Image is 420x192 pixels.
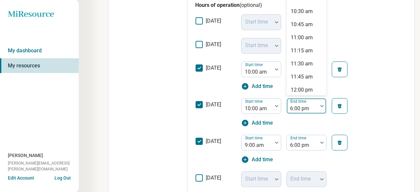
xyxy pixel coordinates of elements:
span: [DATE] [206,18,221,24]
label: Start time [245,136,264,140]
label: End time [290,136,307,140]
div: 10:30 am [291,8,313,15]
span: Add time [252,82,273,90]
div: 12:00 pm [291,86,313,94]
div: 10:45 am [291,21,313,28]
button: Add time [241,82,273,90]
button: Add time [241,156,273,164]
label: Start time [245,99,264,104]
label: End time [290,99,307,104]
div: 11:15 am [291,47,313,55]
button: Log Out [54,175,71,180]
span: Add time [252,156,273,164]
div: 11:00 am [291,34,313,42]
span: [DATE] [206,175,221,181]
span: [PERSON_NAME] [8,152,43,159]
span: [PERSON_NAME][EMAIL_ADDRESS][PERSON_NAME][DOMAIN_NAME] [8,160,79,172]
div: 11:30 am [291,60,313,68]
button: Edit Account [8,175,34,182]
h3: Hours of operation [195,1,407,9]
span: (optional) [240,2,262,8]
span: [DATE] [206,41,221,47]
button: Add time [241,119,273,127]
span: [DATE] [206,65,221,71]
span: [DATE] [206,101,221,108]
span: Add time [252,119,273,127]
span: [DATE] [206,138,221,144]
label: Start time [245,62,264,67]
div: 11:45 am [291,73,313,81]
